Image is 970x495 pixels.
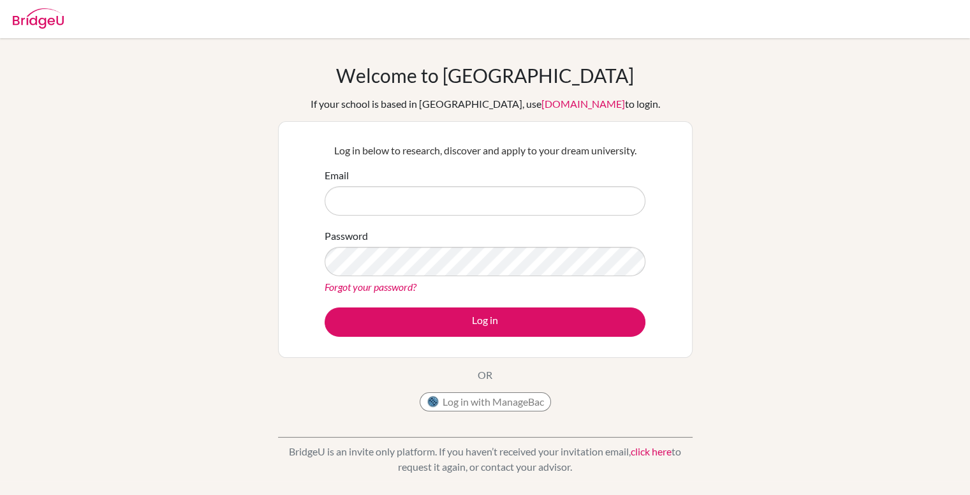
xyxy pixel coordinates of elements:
[13,8,64,29] img: Bridge-U
[325,228,368,244] label: Password
[336,64,634,87] h1: Welcome to [GEOGRAPHIC_DATA]
[278,444,693,475] p: BridgeU is an invite only platform. If you haven’t received your invitation email, to request it ...
[311,96,660,112] div: If your school is based in [GEOGRAPHIC_DATA], use to login.
[325,143,645,158] p: Log in below to research, discover and apply to your dream university.
[325,307,645,337] button: Log in
[325,168,349,183] label: Email
[541,98,625,110] a: [DOMAIN_NAME]
[325,281,416,293] a: Forgot your password?
[420,392,551,411] button: Log in with ManageBac
[631,445,672,457] a: click here
[478,367,492,383] p: OR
